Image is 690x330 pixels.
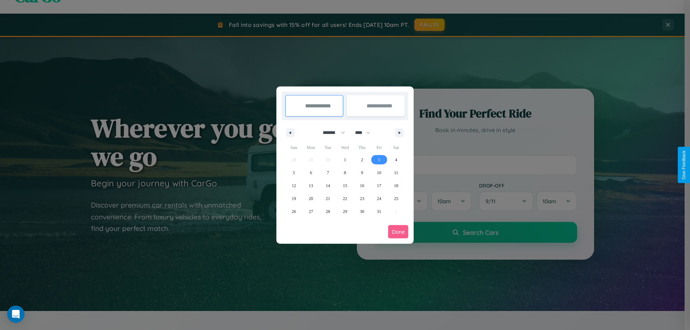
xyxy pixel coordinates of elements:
button: 8 [336,166,353,179]
span: 9 [361,166,363,179]
div: Give Feedback [681,150,686,180]
button: 17 [371,179,387,192]
button: 2 [354,153,371,166]
button: 24 [371,192,387,205]
span: 16 [360,179,364,192]
span: 10 [377,166,381,179]
span: 2 [361,153,363,166]
span: Wed [336,142,353,153]
button: 19 [285,192,302,205]
span: 12 [292,179,296,192]
button: 12 [285,179,302,192]
span: Fri [371,142,387,153]
span: 11 [394,166,398,179]
button: 4 [388,153,405,166]
span: 1 [344,153,346,166]
button: 16 [354,179,371,192]
span: 8 [344,166,346,179]
button: 20 [302,192,319,205]
button: 15 [336,179,353,192]
span: 17 [377,179,381,192]
button: Done [388,225,408,238]
button: 5 [285,166,302,179]
span: Mon [302,142,319,153]
span: 25 [394,192,398,205]
span: 30 [360,205,364,218]
button: 28 [319,205,336,218]
span: 22 [343,192,347,205]
span: 13 [309,179,313,192]
span: 3 [378,153,380,166]
div: Open Intercom Messenger [7,306,24,323]
button: 27 [302,205,319,218]
span: 19 [292,192,296,205]
button: 31 [371,205,387,218]
span: 14 [326,179,330,192]
span: 5 [293,166,295,179]
button: 21 [319,192,336,205]
button: 6 [302,166,319,179]
span: 20 [309,192,313,205]
button: 30 [354,205,371,218]
span: 6 [310,166,312,179]
button: 14 [319,179,336,192]
button: 29 [336,205,353,218]
span: 24 [377,192,381,205]
span: 15 [343,179,347,192]
button: 26 [285,205,302,218]
span: 26 [292,205,296,218]
span: Sat [388,142,405,153]
span: 27 [309,205,313,218]
span: 31 [377,205,381,218]
button: 1 [336,153,353,166]
span: 4 [395,153,397,166]
button: 10 [371,166,387,179]
span: 21 [326,192,330,205]
span: 18 [394,179,398,192]
button: 3 [371,153,387,166]
span: Tue [319,142,336,153]
button: 7 [319,166,336,179]
button: 23 [354,192,371,205]
button: 18 [388,179,405,192]
span: 23 [360,192,364,205]
span: Sun [285,142,302,153]
button: 11 [388,166,405,179]
button: 13 [302,179,319,192]
span: Thu [354,142,371,153]
span: 7 [327,166,329,179]
span: 28 [326,205,330,218]
button: 22 [336,192,353,205]
span: 29 [343,205,347,218]
button: 25 [388,192,405,205]
button: 9 [354,166,371,179]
